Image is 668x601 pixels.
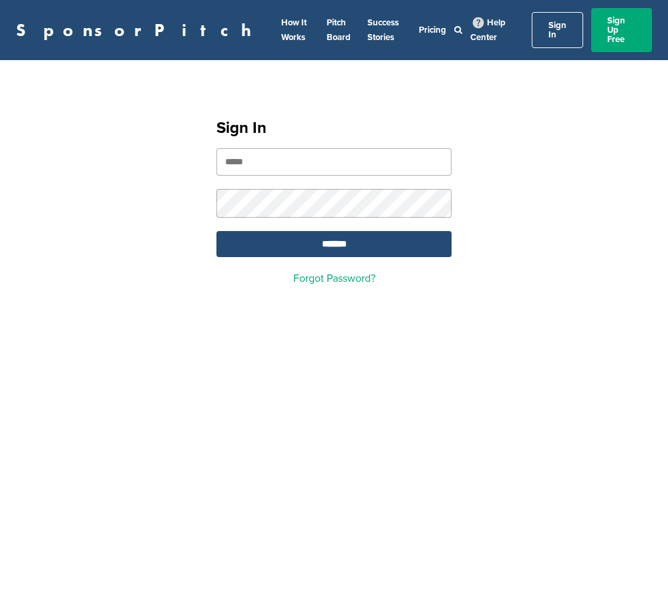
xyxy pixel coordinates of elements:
a: Pitch Board [327,17,351,43]
a: Success Stories [367,17,399,43]
a: Pricing [419,25,446,35]
a: Forgot Password? [293,272,375,285]
a: Sign Up Free [591,8,652,52]
a: Sign In [532,12,583,48]
a: Help Center [470,15,506,45]
iframe: Button to launch messaging window [615,548,657,590]
a: SponsorPitch [16,21,260,39]
a: How It Works [281,17,307,43]
h1: Sign In [216,116,452,140]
